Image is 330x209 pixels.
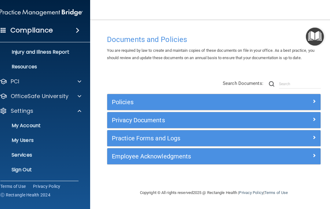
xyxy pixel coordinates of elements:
h5: Privacy Documents [112,117,263,123]
h5: Employee Acknowledgments [112,153,263,160]
span: Ⓒ Rectangle Health 2024 [0,192,50,198]
a: Terms of Use [264,190,288,195]
p: Settings [11,107,33,115]
a: Privacy Policy [33,183,61,189]
input: Search [279,79,321,89]
span: You are required by law to create and maintain copies of these documents on file in your office. ... [107,48,314,60]
p: OfficeSafe University [11,93,68,100]
a: Policies [112,97,316,107]
h5: Practice Forms and Logs [112,135,263,142]
a: Employee Acknowledgments [112,151,316,161]
a: Privacy Policy [239,190,263,195]
span: Search Documents: [223,81,263,86]
a: Terms of Use [0,183,26,189]
h4: Compliance [10,26,53,35]
p: PCI [11,78,19,85]
a: Practice Forms and Logs [112,133,316,143]
button: Open Resource Center [306,28,324,46]
h4: Documents and Policies [107,36,321,44]
a: Privacy Documents [112,115,316,125]
img: ic-search.3b580494.png [269,81,274,87]
div: Copyright © All rights reserved 2025 @ Rectangle Health | | [102,183,325,203]
h5: Policies [112,99,263,105]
